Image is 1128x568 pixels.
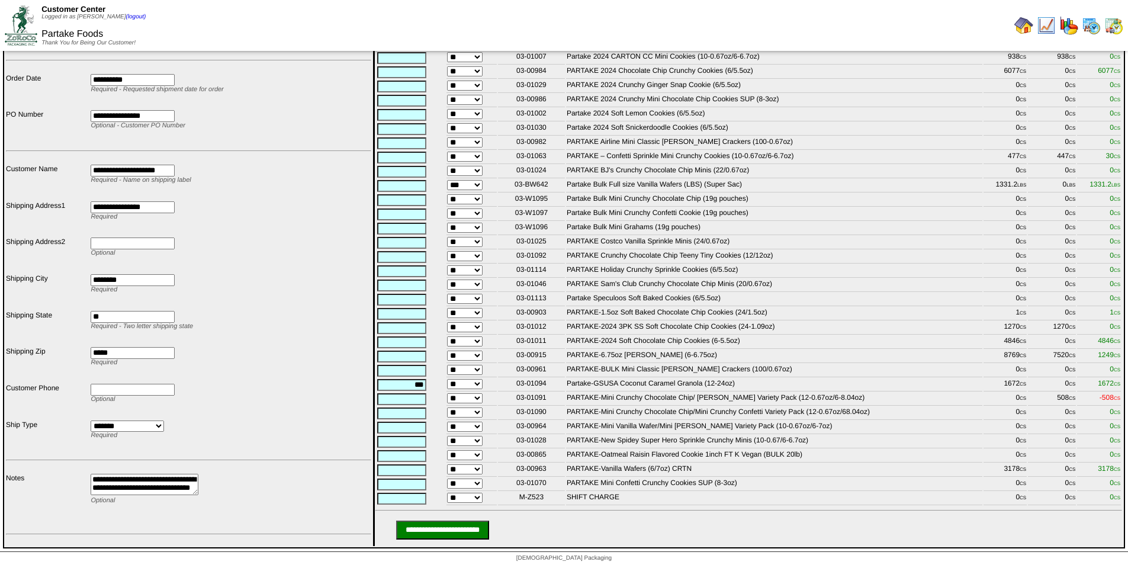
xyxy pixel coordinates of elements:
span: 1331.2 [1090,180,1120,188]
span: CS [1114,310,1120,316]
td: 1270 [984,322,1027,335]
td: 03-01024 [498,165,565,178]
span: Required [91,213,117,220]
span: CS [1020,268,1026,273]
span: CS [1114,339,1120,344]
td: 0 [984,421,1027,434]
td: PARTAKE Holiday Crunchy Sprinkle Cookies (6/5.5oz) [566,265,982,278]
span: CS [1069,253,1075,259]
td: 03-00963 [498,464,565,477]
td: M-Z523 [498,492,565,505]
span: 0 [1110,123,1120,131]
span: Thank You for Being Our Customer! [41,40,136,46]
span: CS [1069,481,1075,486]
td: 0 [1028,66,1076,79]
span: CS [1020,367,1026,373]
td: Partake Speculoos Soft Baked Cookies (6/5.5oz) [566,293,982,306]
td: PARTAKE-1.5oz Soft Baked Chocolate Chip Cookies (24/1.5oz) [566,307,982,320]
span: CS [1114,268,1120,273]
span: CS [1020,54,1026,60]
img: calendarprod.gif [1082,16,1101,35]
span: CS [1020,69,1026,74]
td: 1270 [1028,322,1076,335]
span: 1672 [1098,379,1120,387]
td: 1331.2 [984,179,1027,192]
td: 03-00986 [498,94,565,107]
td: 0 [984,435,1027,448]
td: 0 [984,108,1027,121]
span: Required - Two letter shipping state [91,323,193,330]
span: Optional [91,396,115,403]
span: CS [1069,140,1075,145]
td: 477 [984,151,1027,164]
span: CS [1114,481,1120,486]
span: CS [1069,381,1075,387]
td: 0 [984,222,1027,235]
span: CS [1020,154,1026,159]
span: CS [1114,424,1120,429]
span: CS [1069,467,1075,472]
td: PARTAKE Costco Vanilla Sprinkle Minis (24/0.67oz) [566,236,982,249]
td: 0 [1028,179,1076,192]
span: CS [1114,154,1120,159]
td: PARTAKE-Mini Vanilla Wafer/Mini [PERSON_NAME] Variety Pack (10-0.67oz/6-7oz) [566,421,982,434]
span: 0 [1110,52,1120,60]
span: CS [1020,467,1026,472]
td: 0 [1028,94,1076,107]
span: CS [1020,325,1026,330]
span: CS [1114,296,1120,301]
td: 0 [984,236,1027,249]
span: 0 [1110,493,1120,501]
span: CS [1114,381,1120,387]
td: PARTAKE Mini Confetti Crunchy Cookies SUP (8‐3oz) [566,478,982,491]
span: CS [1069,424,1075,429]
td: Notes [5,473,89,528]
span: 0 [1110,436,1120,444]
span: CS [1114,197,1120,202]
td: 1 [984,307,1027,320]
span: CS [1114,97,1120,102]
span: CS [1114,111,1120,117]
img: graph.gif [1059,16,1078,35]
span: CS [1020,97,1026,102]
td: 03-01002 [498,108,565,121]
span: 0 [1110,294,1120,302]
td: 0 [1028,265,1076,278]
span: CS [1069,453,1075,458]
td: Shipping Zip [5,346,89,382]
td: 0 [984,279,1027,292]
span: LBS [1017,182,1026,188]
span: 0 [1110,365,1120,373]
td: PARTAKE-Mini Crunchy Chocolate Chip/ [PERSON_NAME] Variety Pack (12-0.67oz/6-8.04oz) [566,393,982,406]
span: CS [1069,54,1075,60]
span: 4846 [1098,336,1120,345]
td: 03-01028 [498,435,565,448]
img: line_graph.gif [1037,16,1056,35]
span: 6077 [1098,66,1120,75]
td: 03-01090 [498,407,565,420]
span: Required [91,359,117,366]
span: 0 [1110,95,1120,103]
td: 6077 [984,66,1027,79]
td: 03-01046 [498,279,565,292]
span: CS [1020,438,1026,444]
span: CS [1069,495,1075,500]
td: 0 [1028,421,1076,434]
td: Customer Name [5,164,89,200]
span: CS [1069,211,1075,216]
td: 0 [984,208,1027,221]
td: 1672 [984,378,1027,391]
td: Partake 2024 Soft Lemon Cookies (6/5.5oz) [566,108,982,121]
span: CS [1069,111,1075,117]
span: CS [1114,396,1120,401]
td: 0 [984,123,1027,136]
td: 0 [1028,236,1076,249]
span: CS [1020,111,1026,117]
td: 0 [1028,293,1076,306]
span: CS [1114,410,1120,415]
td: 0 [984,265,1027,278]
span: 0 [1110,322,1120,330]
img: calendarinout.gif [1104,16,1123,35]
span: CS [1020,253,1026,259]
span: 0 [1110,81,1120,89]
